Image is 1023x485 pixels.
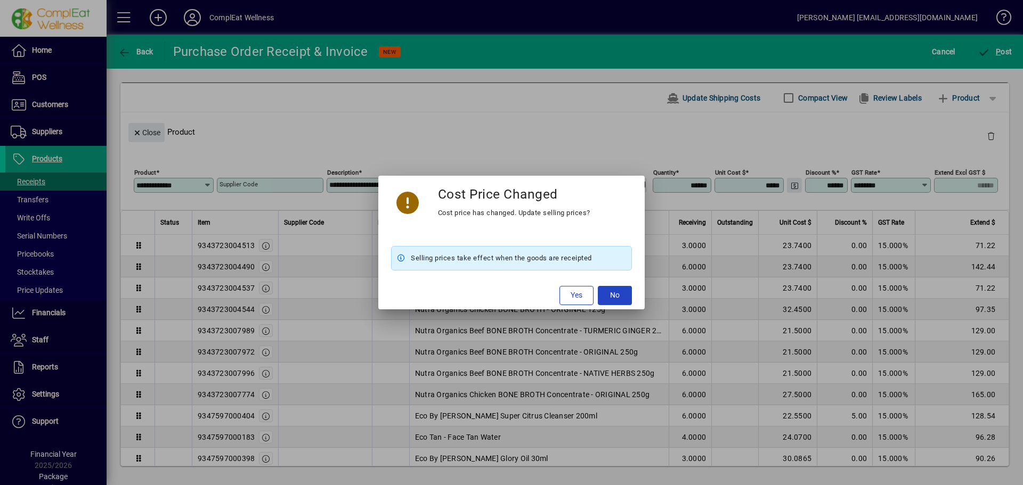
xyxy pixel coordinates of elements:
span: Selling prices take effect when the goods are receipted [411,252,592,265]
h3: Cost Price Changed [438,186,558,202]
button: No [598,286,632,305]
span: Yes [571,290,582,301]
button: Yes [559,286,594,305]
span: No [610,290,620,301]
div: Cost price has changed. Update selling prices? [438,207,590,219]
